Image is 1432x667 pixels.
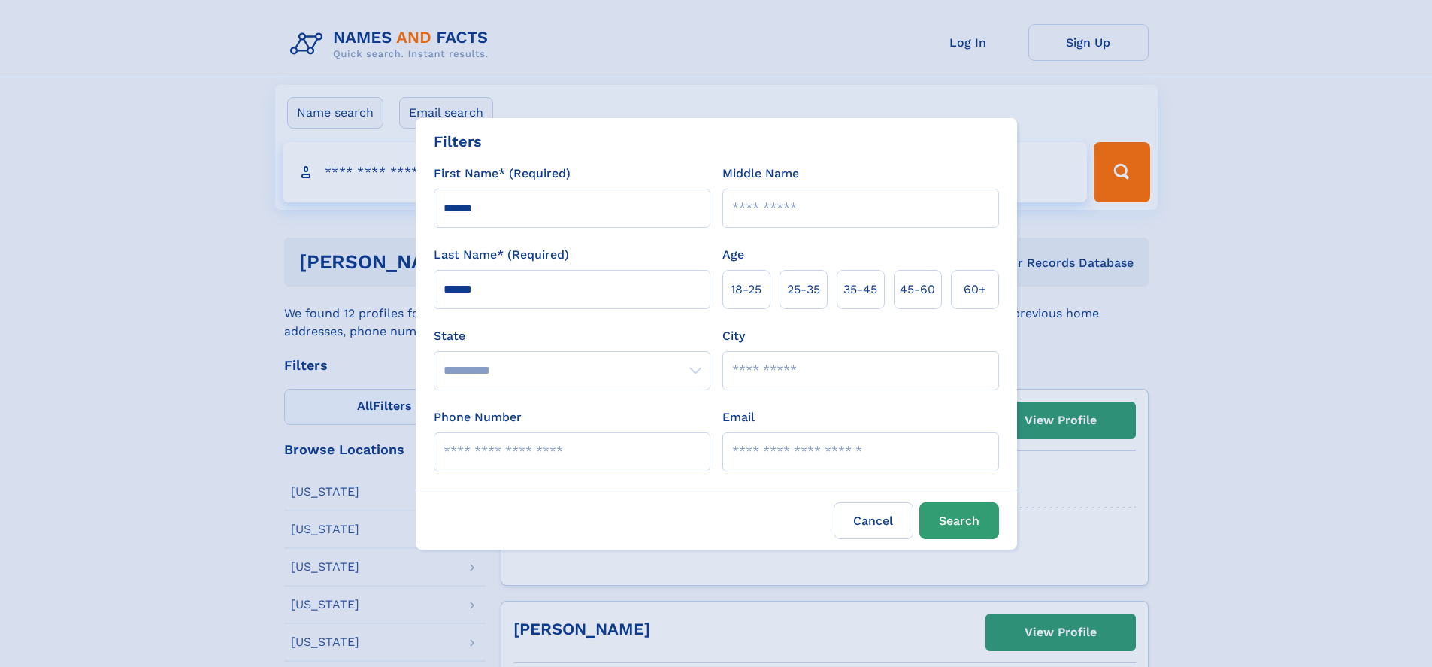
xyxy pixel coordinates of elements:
[434,246,569,264] label: Last Name* (Required)
[722,246,744,264] label: Age
[787,280,820,299] span: 25‑35
[434,327,710,345] label: State
[722,408,755,426] label: Email
[434,165,571,183] label: First Name* (Required)
[434,130,482,153] div: Filters
[722,165,799,183] label: Middle Name
[834,502,913,539] label: Cancel
[722,327,745,345] label: City
[434,408,522,426] label: Phone Number
[919,502,999,539] button: Search
[900,280,935,299] span: 45‑60
[964,280,986,299] span: 60+
[731,280,761,299] span: 18‑25
[843,280,877,299] span: 35‑45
